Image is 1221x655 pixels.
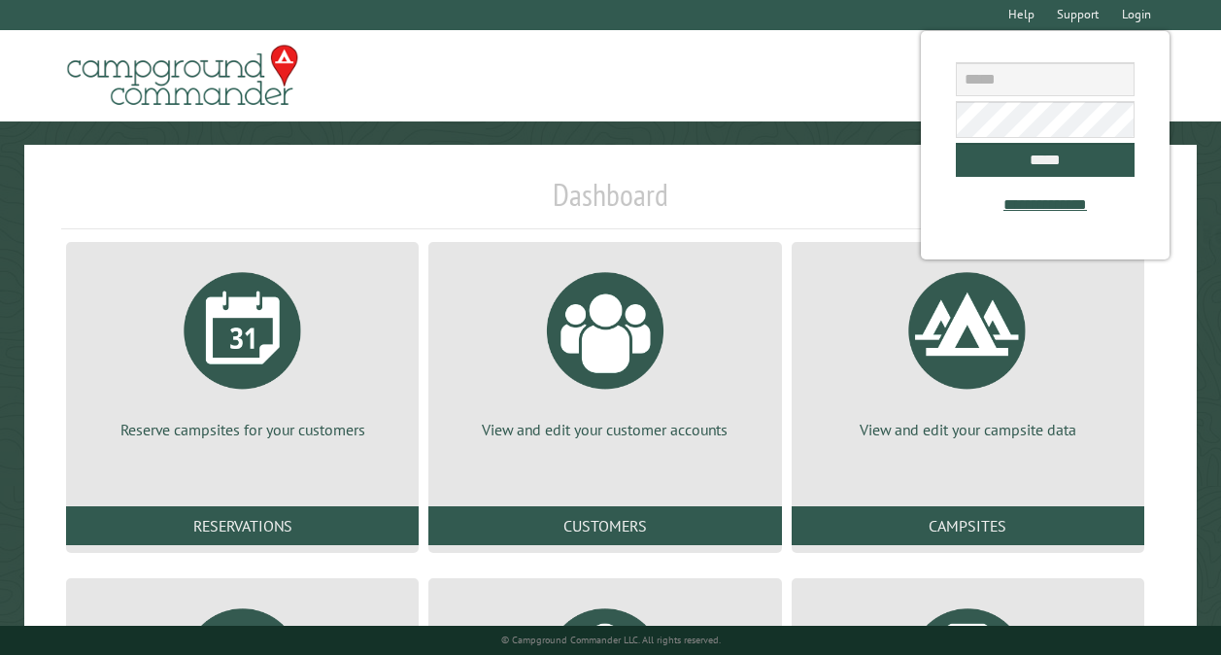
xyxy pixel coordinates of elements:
p: View and edit your campsite data [815,419,1121,440]
a: Reserve campsites for your customers [89,258,395,440]
a: Reservations [66,506,419,545]
p: Reserve campsites for your customers [89,419,395,440]
a: Campsites [792,506,1144,545]
a: View and edit your campsite data [815,258,1121,440]
p: View and edit your customer accounts [452,419,758,440]
small: © Campground Commander LLC. All rights reserved. [501,634,721,646]
a: Customers [428,506,781,545]
h1: Dashboard [61,176,1160,229]
a: View and edit your customer accounts [452,258,758,440]
img: Campground Commander [61,38,304,114]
